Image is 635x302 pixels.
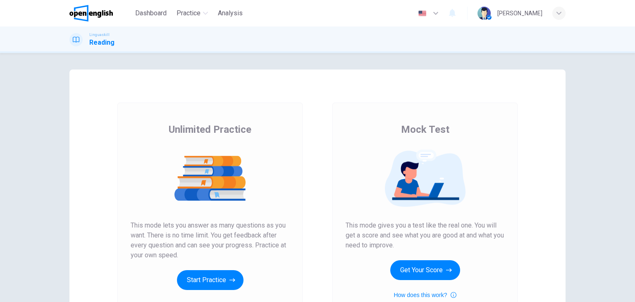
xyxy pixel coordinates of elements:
[218,8,243,18] span: Analysis
[177,8,201,18] span: Practice
[497,8,542,18] div: [PERSON_NAME]
[177,270,243,290] button: Start Practice
[477,7,491,20] img: Profile picture
[173,6,211,21] button: Practice
[69,5,113,22] img: OpenEnglish logo
[346,221,504,250] span: This mode gives you a test like the real one. You will get a score and see what you are good at a...
[89,38,115,48] h1: Reading
[215,6,246,21] button: Analysis
[135,8,167,18] span: Dashboard
[132,6,170,21] button: Dashboard
[169,123,251,136] span: Unlimited Practice
[390,260,460,280] button: Get Your Score
[131,221,289,260] span: This mode lets you answer as many questions as you want. There is no time limit. You get feedback...
[69,5,132,22] a: OpenEnglish logo
[401,123,449,136] span: Mock Test
[417,10,427,17] img: en
[89,32,110,38] span: Linguaskill
[394,290,456,300] button: How does this work?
